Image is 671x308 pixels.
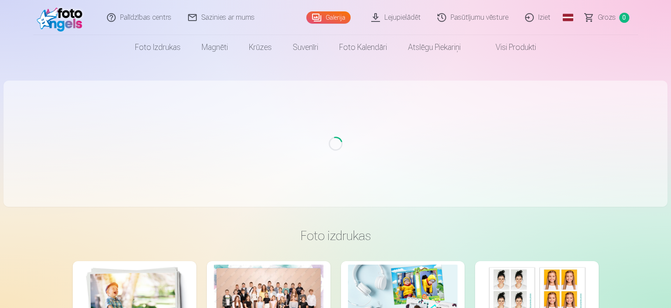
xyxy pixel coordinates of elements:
[191,35,238,60] a: Magnēti
[238,35,282,60] a: Krūzes
[37,4,87,32] img: /fa1
[306,11,351,24] a: Galerija
[598,12,616,23] span: Grozs
[329,35,398,60] a: Foto kalendāri
[398,35,471,60] a: Atslēgu piekariņi
[619,13,629,23] span: 0
[124,35,191,60] a: Foto izdrukas
[471,35,547,60] a: Visi produkti
[282,35,329,60] a: Suvenīri
[80,228,592,244] h3: Foto izdrukas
